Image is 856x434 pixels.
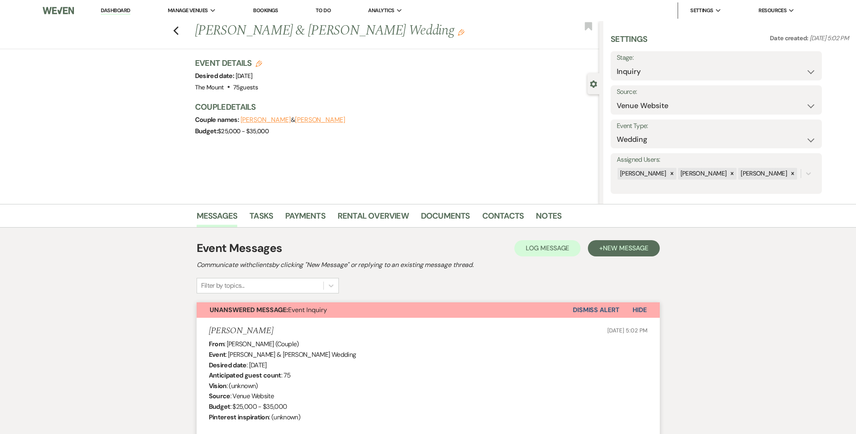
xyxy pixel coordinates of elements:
[810,34,849,42] span: [DATE] 5:02 PM
[101,7,130,15] a: Dashboard
[197,302,573,318] button: Unanswered Message:Event Inquiry
[633,306,647,314] span: Hide
[209,413,269,421] b: Pinterest inspiration
[195,101,591,113] h3: Couple Details
[590,80,597,87] button: Close lead details
[588,240,659,256] button: +New Message
[338,209,409,227] a: Rental Overview
[195,21,515,41] h1: [PERSON_NAME] & [PERSON_NAME] Wedding
[617,86,816,98] label: Source:
[678,168,728,180] div: [PERSON_NAME]
[620,302,660,318] button: Hide
[209,340,224,348] b: From
[770,34,810,42] span: Date created:
[617,154,816,166] label: Assigned Users:
[316,7,331,14] a: To Do
[611,33,648,51] h3: Settings
[617,52,816,64] label: Stage:
[738,168,788,180] div: [PERSON_NAME]
[195,115,241,124] span: Couple names:
[209,402,230,411] b: Budget
[295,117,345,123] button: [PERSON_NAME]
[195,72,236,80] span: Desired date:
[758,7,787,15] span: Resources
[690,7,713,15] span: Settings
[209,371,281,380] b: Anticipated guest count
[526,244,569,252] span: Log Message
[218,127,269,135] span: $25,000 - $35,000
[209,326,273,336] h5: [PERSON_NAME]
[241,117,291,123] button: [PERSON_NAME]
[197,209,238,227] a: Messages
[195,57,262,69] h3: Event Details
[603,244,648,252] span: New Message
[536,209,561,227] a: Notes
[458,28,464,36] button: Edit
[482,209,524,227] a: Contacts
[195,127,218,135] span: Budget:
[209,392,230,400] b: Source
[241,116,345,124] span: &
[195,83,224,91] span: The Mount
[249,209,273,227] a: Tasks
[607,327,647,334] span: [DATE] 5:02 PM
[233,83,258,91] span: 75 guests
[285,209,325,227] a: Payments
[209,382,227,390] b: Vision
[618,168,667,180] div: [PERSON_NAME]
[573,302,620,318] button: Dismiss Alert
[210,306,288,314] strong: Unanswered Message:
[168,7,208,15] span: Manage Venues
[210,306,327,314] span: Event Inquiry
[209,350,226,359] b: Event
[514,240,581,256] button: Log Message
[197,260,660,270] h2: Communicate with clients by clicking "New Message" or replying to an existing message thread.
[368,7,394,15] span: Analytics
[201,281,245,291] div: Filter by topics...
[236,72,253,80] span: [DATE]
[421,209,470,227] a: Documents
[253,7,278,14] a: Bookings
[43,2,74,19] img: Weven Logo
[617,120,816,132] label: Event Type:
[197,240,282,257] h1: Event Messages
[209,361,247,369] b: Desired date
